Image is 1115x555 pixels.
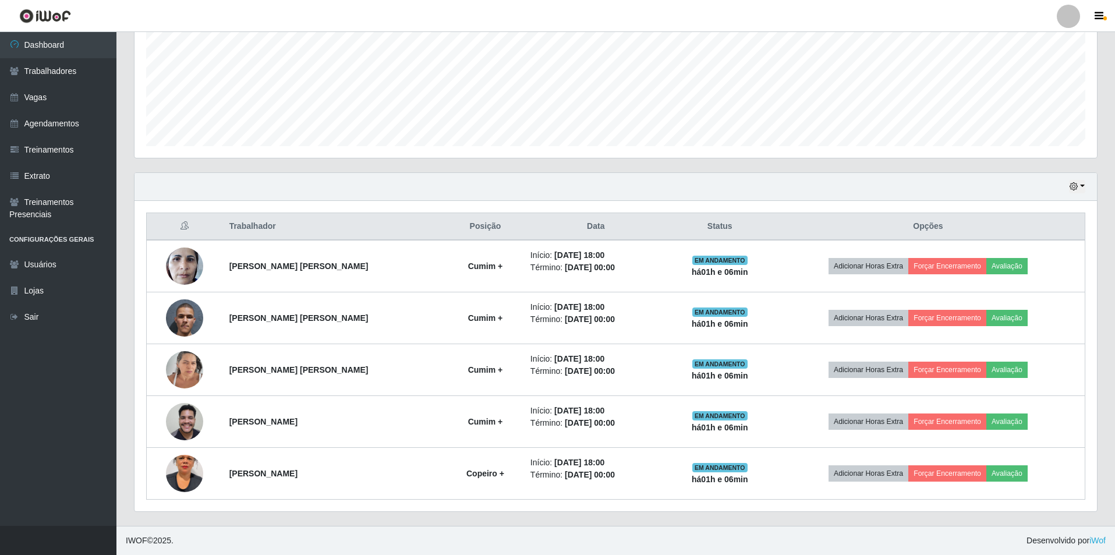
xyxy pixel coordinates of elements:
a: iWof [1089,536,1106,545]
th: Opções [771,213,1085,241]
strong: Cumim + [468,313,503,323]
time: [DATE] 18:00 [554,406,604,415]
li: Término: [530,313,661,326]
strong: Cumim + [468,365,503,374]
th: Trabalhador [222,213,447,241]
button: Forçar Encerramento [908,413,986,430]
th: Status [668,213,771,241]
li: Término: [530,261,661,274]
time: [DATE] 00:00 [565,418,615,427]
li: Início: [530,301,661,313]
strong: [PERSON_NAME] [PERSON_NAME] [229,365,369,374]
span: EM ANDAMENTO [692,359,748,369]
button: Avaliação [986,413,1028,430]
li: Início: [530,353,661,365]
span: Desenvolvido por [1026,535,1106,547]
button: Forçar Encerramento [908,362,986,378]
span: © 2025 . [126,535,174,547]
li: Início: [530,405,661,417]
button: Adicionar Horas Extra [829,310,908,326]
img: 1732228588701.jpeg [166,440,203,507]
span: IWOF [126,536,147,545]
time: [DATE] 00:00 [565,263,615,272]
button: Adicionar Horas Extra [829,465,908,482]
button: Forçar Encerramento [908,258,986,274]
button: Adicionar Horas Extra [829,362,908,378]
strong: Cumim + [468,417,503,426]
span: EM ANDAMENTO [692,256,748,265]
strong: há 01 h e 06 min [692,267,748,277]
button: Avaliação [986,310,1028,326]
time: [DATE] 00:00 [565,314,615,324]
strong: há 01 h e 06 min [692,319,748,328]
img: 1694453886302.jpeg [166,241,203,291]
button: Adicionar Horas Extra [829,413,908,430]
img: 1741963068390.jpeg [166,345,203,394]
img: 1730850583959.jpeg [166,285,203,351]
th: Data [523,213,668,241]
button: Adicionar Horas Extra [829,258,908,274]
button: Avaliação [986,258,1028,274]
li: Início: [530,457,661,469]
li: Término: [530,417,661,429]
button: Avaliação [986,465,1028,482]
strong: há 01 h e 06 min [692,423,748,432]
span: EM ANDAMENTO [692,307,748,317]
time: [DATE] 18:00 [554,458,604,467]
img: 1750720776565.jpeg [166,397,203,446]
li: Término: [530,469,661,481]
strong: [PERSON_NAME] [PERSON_NAME] [229,261,369,271]
strong: Copeiro + [466,469,504,478]
time: [DATE] 18:00 [554,302,604,312]
button: Avaliação [986,362,1028,378]
time: [DATE] 18:00 [554,250,604,260]
li: Término: [530,365,661,377]
time: [DATE] 00:00 [565,366,615,376]
strong: Cumim + [468,261,503,271]
th: Posição [447,213,523,241]
span: EM ANDAMENTO [692,463,748,472]
button: Forçar Encerramento [908,310,986,326]
strong: há 01 h e 06 min [692,475,748,484]
strong: [PERSON_NAME] [229,417,298,426]
li: Início: [530,249,661,261]
button: Forçar Encerramento [908,465,986,482]
img: CoreUI Logo [19,9,71,23]
strong: há 01 h e 06 min [692,371,748,380]
strong: [PERSON_NAME] [229,469,298,478]
span: EM ANDAMENTO [692,411,748,420]
time: [DATE] 00:00 [565,470,615,479]
strong: [PERSON_NAME] [PERSON_NAME] [229,313,369,323]
time: [DATE] 18:00 [554,354,604,363]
